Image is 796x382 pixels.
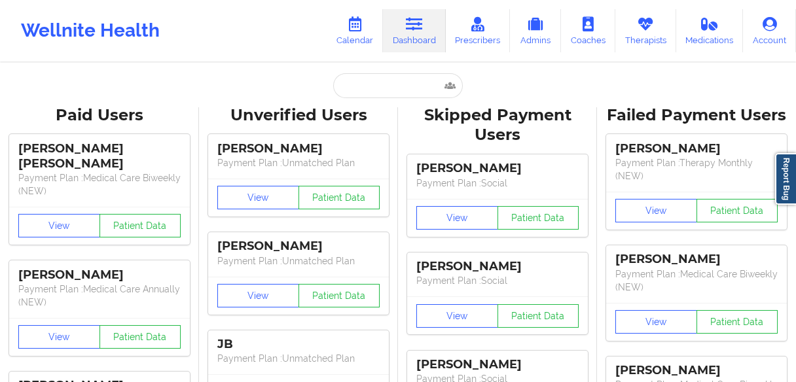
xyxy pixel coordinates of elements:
[327,9,383,52] a: Calendar
[416,206,498,230] button: View
[383,9,446,52] a: Dashboard
[615,363,778,378] div: [PERSON_NAME]
[18,283,181,309] p: Payment Plan : Medical Care Annually (NEW)
[298,186,380,209] button: Patient Data
[416,357,579,372] div: [PERSON_NAME]
[217,337,380,352] div: JB
[217,284,299,307] button: View
[497,206,579,230] button: Patient Data
[416,177,579,190] p: Payment Plan : Social
[416,304,498,328] button: View
[217,254,380,268] p: Payment Plan : Unmatched Plan
[696,310,778,334] button: Patient Data
[676,9,744,52] a: Medications
[217,141,380,156] div: [PERSON_NAME]
[510,9,561,52] a: Admins
[696,199,778,222] button: Patient Data
[615,252,778,267] div: [PERSON_NAME]
[606,105,787,126] div: Failed Payment Users
[615,310,697,334] button: View
[615,199,697,222] button: View
[615,156,778,182] p: Payment Plan : Therapy Monthly (NEW)
[18,268,181,283] div: [PERSON_NAME]
[298,284,380,307] button: Patient Data
[9,105,190,126] div: Paid Users
[615,9,676,52] a: Therapists
[208,105,389,126] div: Unverified Users
[99,325,181,349] button: Patient Data
[217,239,380,254] div: [PERSON_NAME]
[217,156,380,169] p: Payment Plan : Unmatched Plan
[18,141,181,171] div: [PERSON_NAME] [PERSON_NAME]
[615,141,778,156] div: [PERSON_NAME]
[18,325,100,349] button: View
[615,268,778,294] p: Payment Plan : Medical Care Biweekly (NEW)
[416,274,579,287] p: Payment Plan : Social
[217,352,380,365] p: Payment Plan : Unmatched Plan
[407,105,588,146] div: Skipped Payment Users
[217,186,299,209] button: View
[497,304,579,328] button: Patient Data
[416,161,579,176] div: [PERSON_NAME]
[416,259,579,274] div: [PERSON_NAME]
[561,9,615,52] a: Coaches
[18,171,181,198] p: Payment Plan : Medical Care Biweekly (NEW)
[18,214,100,237] button: View
[446,9,511,52] a: Prescribers
[99,214,181,237] button: Patient Data
[775,153,796,205] a: Report Bug
[743,9,796,52] a: Account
